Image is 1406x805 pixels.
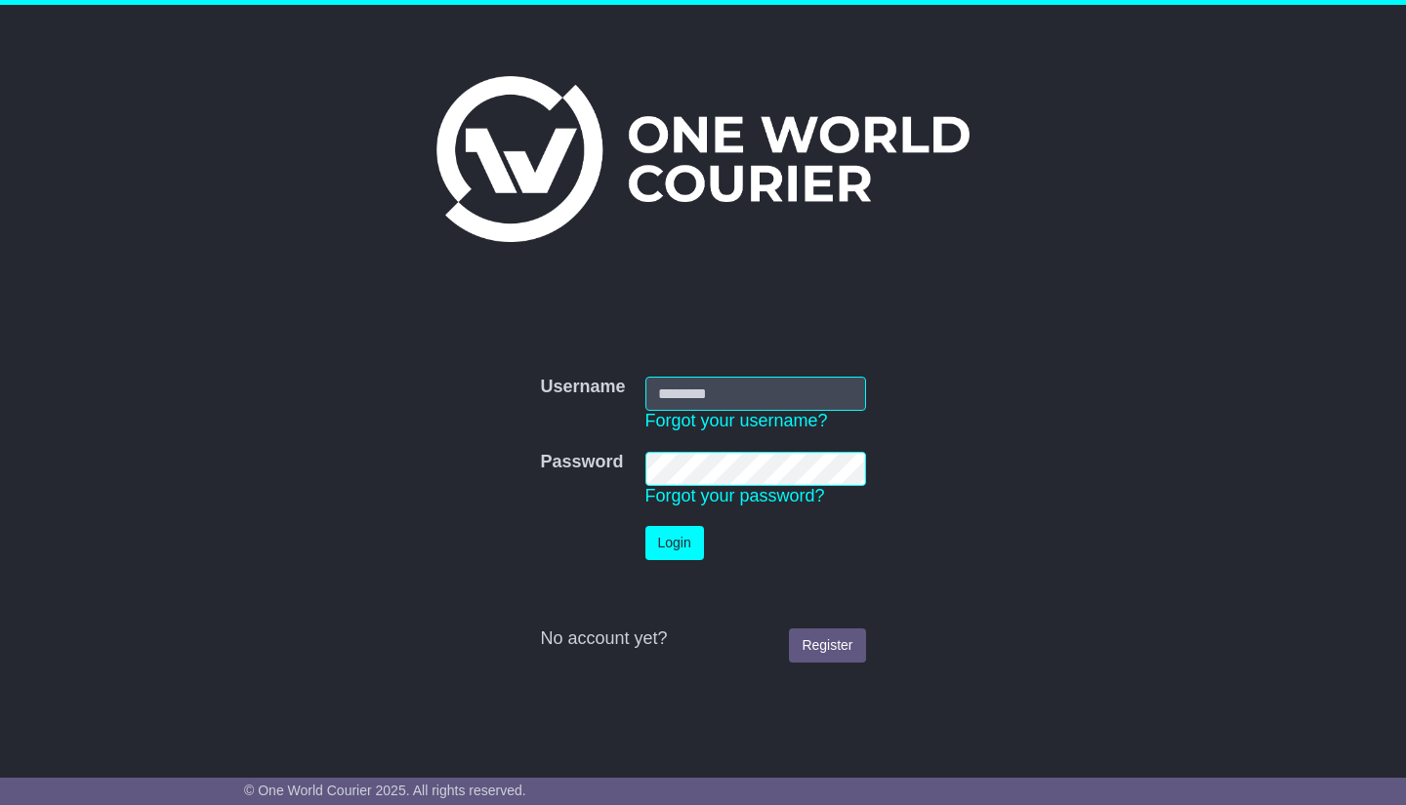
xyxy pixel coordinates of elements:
img: One World [436,76,970,242]
span: © One World Courier 2025. All rights reserved. [244,783,526,798]
a: Register [789,628,865,663]
a: Forgot your password? [645,486,825,505]
button: Login [645,526,704,560]
div: No account yet? [540,628,865,650]
label: Password [540,452,623,473]
a: Forgot your username? [645,411,828,430]
label: Username [540,377,625,398]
